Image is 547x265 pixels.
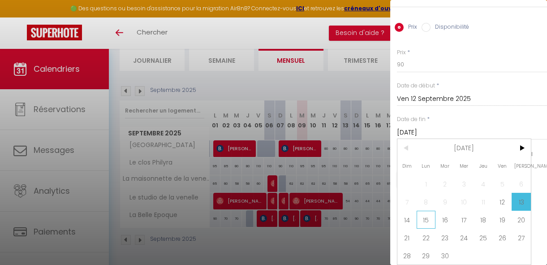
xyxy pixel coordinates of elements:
[417,211,436,229] span: 15
[474,193,493,211] span: 11
[512,211,531,229] span: 20
[397,139,417,157] span: <
[431,23,469,33] label: Disponibilité
[474,211,493,229] span: 18
[455,157,474,175] span: Mer
[417,229,436,247] span: 22
[397,193,417,211] span: 7
[397,211,417,229] span: 14
[455,193,474,211] span: 10
[455,211,474,229] span: 17
[435,175,455,193] span: 2
[474,157,493,175] span: Jeu
[397,115,426,124] label: Date de fin
[493,175,512,193] span: 5
[417,175,436,193] span: 1
[474,175,493,193] span: 4
[397,48,406,57] label: Prix
[474,229,493,247] span: 25
[493,211,512,229] span: 19
[493,229,512,247] span: 26
[417,157,436,175] span: Lun
[417,193,436,211] span: 8
[512,157,531,175] span: [PERSON_NAME]
[493,157,512,175] span: Ven
[512,229,531,247] span: 27
[435,193,455,211] span: 9
[404,23,417,33] label: Prix
[512,175,531,193] span: 6
[417,247,436,265] span: 29
[512,139,531,157] span: >
[512,193,531,211] span: 13
[397,82,435,90] label: Date de début
[7,4,34,30] button: Ouvrir le widget de chat LiveChat
[417,139,512,157] span: [DATE]
[493,193,512,211] span: 12
[455,175,474,193] span: 3
[435,157,455,175] span: Mar
[435,247,455,265] span: 30
[455,229,474,247] span: 24
[435,229,455,247] span: 23
[397,229,417,247] span: 21
[435,211,455,229] span: 16
[397,157,417,175] span: Dim
[397,247,417,265] span: 28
